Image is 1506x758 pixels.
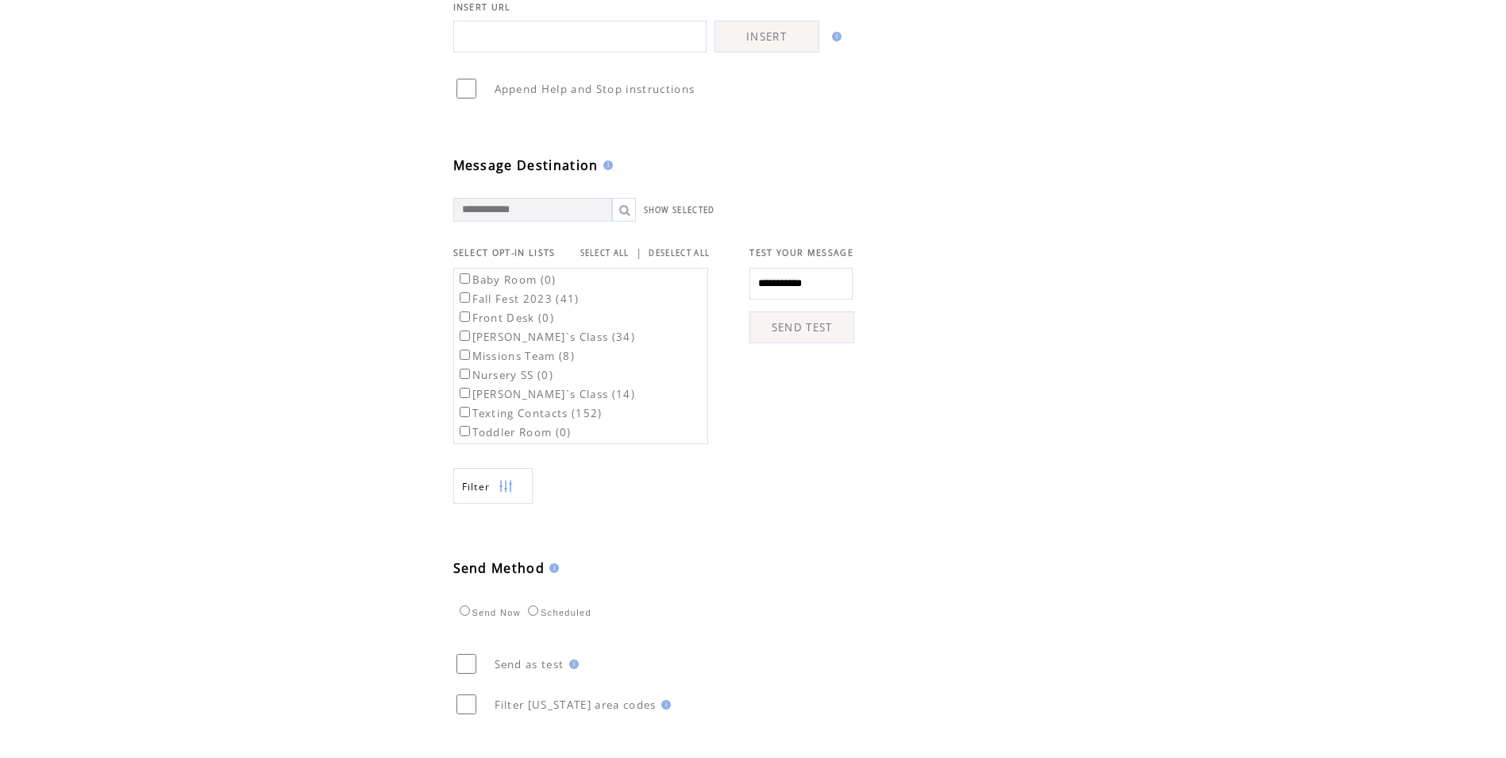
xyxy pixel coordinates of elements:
span: Message Destination [453,157,599,174]
span: Send Method [453,559,545,577]
label: [PERSON_NAME]`s Class (34) [456,330,636,344]
input: Toddler Room (0) [460,426,470,436]
span: TEST YOUR MESSAGE [749,247,853,258]
input: Scheduled [528,605,538,616]
label: Scheduled [524,608,591,617]
img: filters.png [499,469,513,505]
img: help.gif [599,160,613,170]
span: | [636,246,642,260]
span: SELECT OPT-IN LISTS [453,247,556,258]
input: [PERSON_NAME]`s Class (14) [460,388,470,398]
a: SELECT ALL [580,248,630,258]
label: Texting Contacts (152) [456,406,603,420]
input: Fall Fest 2023 (41) [460,292,470,303]
a: DESELECT ALL [649,248,710,258]
label: Front Desk (0) [456,311,555,325]
span: Filter [US_STATE] area codes [495,698,657,712]
input: Nursery SS (0) [460,369,470,379]
img: help.gif [827,32,842,41]
span: Append Help and Stop instructions [495,82,695,96]
label: Nursery SS (0) [456,368,554,382]
img: help.gif [657,700,671,710]
input: Send Now [460,605,470,616]
label: [PERSON_NAME]`s Class (14) [456,387,636,401]
a: SEND TEST [749,311,854,343]
span: Show filters [462,480,491,493]
label: Fall Fest 2023 (41) [456,292,580,306]
input: Front Desk (0) [460,311,470,322]
label: Toddler Room (0) [456,425,572,439]
input: Texting Contacts (152) [460,407,470,417]
input: Missions Team (8) [460,350,470,360]
input: [PERSON_NAME]`s Class (34) [460,331,470,341]
a: Filter [453,468,533,504]
img: help.gif [545,563,559,573]
span: INSERT URL [453,2,511,13]
input: Baby Room (0) [460,273,470,284]
img: help.gif [564,659,579,669]
span: Send as test [495,657,564,671]
label: Baby Room (0) [456,273,557,287]
label: Send Now [456,608,521,617]
a: INSERT [714,21,819,52]
label: Missions Team (8) [456,349,576,363]
a: SHOW SELECTED [644,205,715,215]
